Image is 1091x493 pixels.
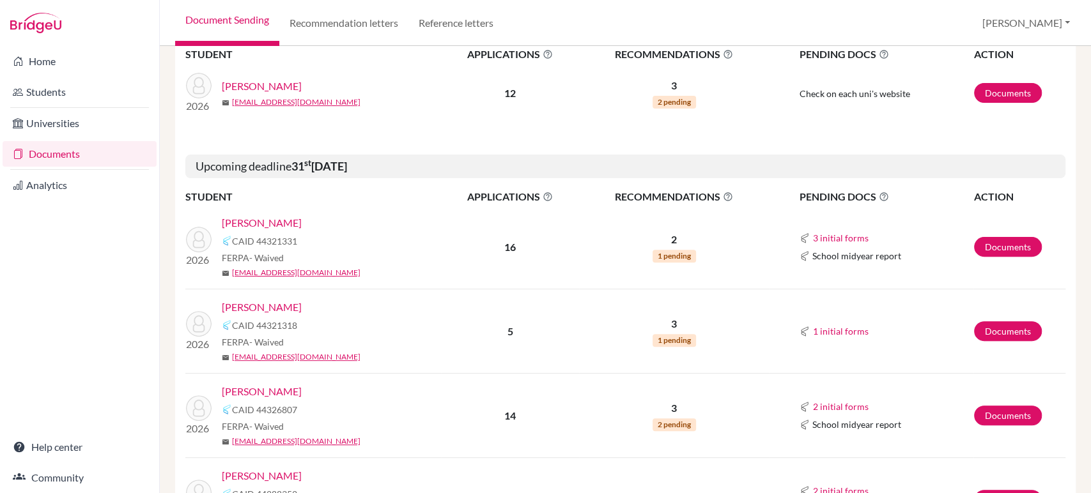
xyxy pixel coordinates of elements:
span: FERPA [222,420,284,433]
a: Analytics [3,172,157,198]
sup: st [304,158,311,168]
span: CAID 44326807 [232,403,297,416]
p: 2026 [186,337,212,352]
button: 2 initial forms [812,399,869,414]
a: Universities [3,110,157,136]
span: PENDING DOCS [800,47,973,62]
b: 14 [504,409,516,421]
img: Common App logo [800,420,810,430]
p: 3 [580,78,768,93]
a: [PERSON_NAME] [222,384,302,399]
img: Common App logo [800,233,810,243]
img: Common App logo [800,402,810,412]
a: Documents [974,83,1042,103]
a: Community [3,465,157,490]
a: [PERSON_NAME] [222,215,302,231]
p: 2026 [186,252,212,268]
span: RECOMMENDATIONS [580,47,768,62]
span: - Waived [249,337,284,347]
span: FERPA [222,335,284,349]
span: mail [222,354,229,361]
span: PENDING DOCS [800,189,973,204]
span: 2 pending [653,96,696,109]
p: 2026 [186,421,212,436]
a: Documents [974,406,1042,425]
span: - Waived [249,252,284,263]
a: Home [3,49,157,74]
h5: Upcoming deadline [185,155,1065,179]
a: Documents [974,321,1042,341]
a: [PERSON_NAME] [222,468,302,483]
img: Belkeziz, Kenza [186,395,212,421]
a: [EMAIL_ADDRESS][DOMAIN_NAME] [232,267,360,278]
button: 1 initial forms [812,324,869,338]
span: School midyear report [812,418,901,431]
p: 3 [580,400,768,416]
span: 1 pending [653,250,696,262]
button: [PERSON_NAME] [977,11,1076,35]
a: [EMAIL_ADDRESS][DOMAIN_NAME] [232,436,360,447]
span: - Waived [249,421,284,432]
b: 12 [504,87,516,99]
img: Bridge-U [10,13,61,33]
p: 2 [580,232,768,247]
button: 3 initial forms [812,231,869,245]
th: ACTION [973,46,1065,63]
span: CAID 44321331 [232,234,297,248]
img: Common App logo [800,326,810,337]
a: Documents [3,141,157,167]
span: CAID 44321318 [232,319,297,332]
a: [EMAIL_ADDRESS][DOMAIN_NAME] [232,351,360,363]
span: mail [222,438,229,446]
span: School midyear report [812,249,901,262]
p: 2026 [186,98,212,114]
b: 5 [507,325,513,337]
span: 1 pending [653,334,696,347]
span: 2 pending [653,418,696,431]
span: APPLICATIONS [442,189,578,204]
img: Moret, Kirill [186,73,212,98]
b: 31 [DATE] [291,159,347,173]
span: FERPA [222,251,284,264]
img: Alaoui, Lilia [186,227,212,252]
th: ACTION [973,188,1065,205]
span: mail [222,269,229,277]
b: 16 [504,241,516,253]
a: Students [3,79,157,105]
span: RECOMMENDATIONS [580,189,768,204]
img: Common App logo [222,236,232,246]
p: 3 [580,316,768,331]
img: Common App logo [800,251,810,261]
a: Documents [974,237,1042,257]
img: Common App logo [222,404,232,414]
span: Check on each uni's website [800,88,910,99]
th: STUDENT [185,188,441,205]
a: [PERSON_NAME] [222,79,302,94]
a: Help center [3,434,157,460]
span: APPLICATIONS [442,47,578,62]
a: [EMAIL_ADDRESS][DOMAIN_NAME] [232,96,360,108]
th: STUDENT [185,46,441,63]
a: [PERSON_NAME] [222,300,302,315]
span: mail [222,99,229,107]
img: Ambrose, Evelyn [186,311,212,337]
img: Common App logo [222,320,232,330]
